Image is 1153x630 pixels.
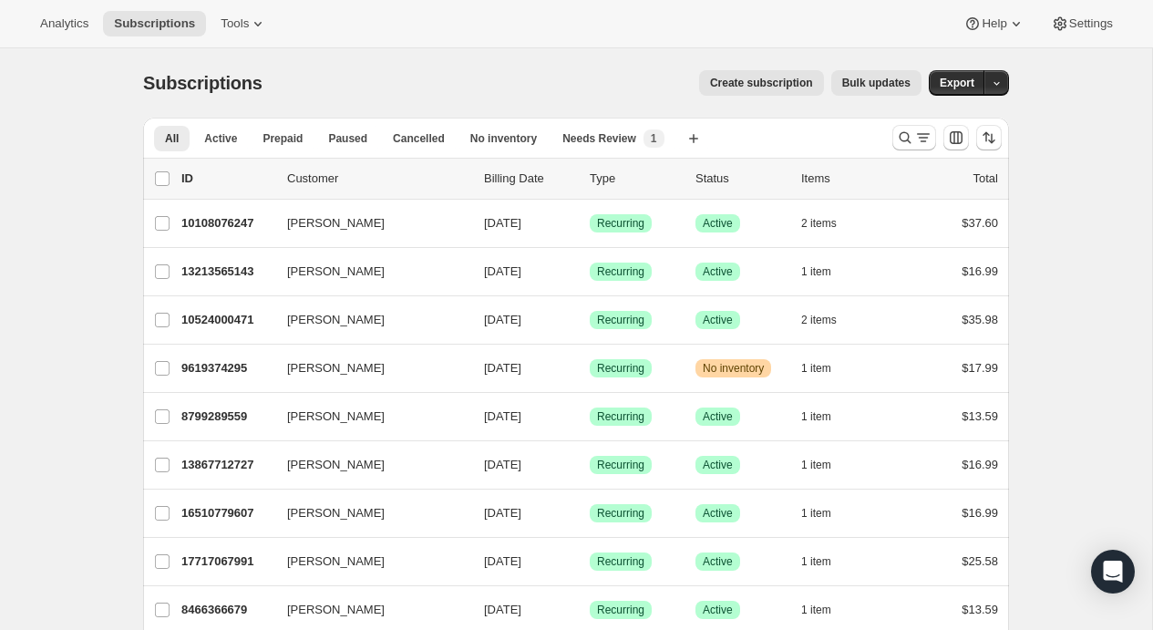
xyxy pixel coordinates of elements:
span: Subscriptions [114,16,195,31]
span: Active [703,264,733,279]
span: 1 item [801,603,831,617]
span: $17.99 [962,361,998,375]
p: ID [181,170,273,188]
button: [PERSON_NAME] [276,547,458,576]
button: Search and filter results [892,125,936,150]
button: 1 item [801,597,851,623]
span: 1 item [801,264,831,279]
button: 1 item [801,452,851,478]
span: Recurring [597,361,644,376]
span: Recurring [597,603,644,617]
span: [DATE] [484,554,521,568]
button: [PERSON_NAME] [276,450,458,480]
span: Recurring [597,264,644,279]
button: 1 item [801,549,851,574]
div: Type [590,170,681,188]
span: Recurring [597,554,644,569]
span: 1 [651,131,657,146]
button: Analytics [29,11,99,36]
p: 10524000471 [181,311,273,329]
span: 1 item [801,506,831,521]
span: Active [703,216,733,231]
span: [DATE] [484,264,521,278]
div: 16510779607[PERSON_NAME][DATE]SuccessRecurringSuccessActive1 item$16.99 [181,501,998,526]
span: $13.59 [962,409,998,423]
span: [PERSON_NAME] [287,601,385,619]
span: Prepaid [263,131,303,146]
button: [PERSON_NAME] [276,595,458,625]
button: 2 items [801,211,857,236]
span: 2 items [801,313,837,327]
button: Create new view [679,126,708,151]
span: Recurring [597,409,644,424]
span: 1 item [801,554,831,569]
span: All [165,131,179,146]
p: 16510779607 [181,504,273,522]
button: Tools [210,11,278,36]
div: Open Intercom Messenger [1091,550,1135,594]
span: [PERSON_NAME] [287,311,385,329]
div: 10108076247[PERSON_NAME][DATE]SuccessRecurringSuccessActive2 items$37.60 [181,211,998,236]
button: 2 items [801,307,857,333]
span: Active [703,603,733,617]
p: 9619374295 [181,359,273,377]
p: Billing Date [484,170,575,188]
span: Help [982,16,1006,31]
span: $16.99 [962,264,998,278]
div: 17717067991[PERSON_NAME][DATE]SuccessRecurringSuccessActive1 item$25.58 [181,549,998,574]
p: 8799289559 [181,408,273,426]
button: [PERSON_NAME] [276,209,458,238]
span: 1 item [801,361,831,376]
div: IDCustomerBilling DateTypeStatusItemsTotal [181,170,998,188]
p: Total [973,170,998,188]
span: [PERSON_NAME] [287,553,385,571]
div: 9619374295[PERSON_NAME][DATE]SuccessRecurringWarningNo inventory1 item$17.99 [181,356,998,381]
span: [DATE] [484,458,521,471]
span: [DATE] [484,361,521,375]
p: 10108076247 [181,214,273,232]
span: [PERSON_NAME] [287,359,385,377]
span: 2 items [801,216,837,231]
div: Items [801,170,892,188]
span: Paused [328,131,367,146]
span: Recurring [597,216,644,231]
span: [DATE] [484,603,521,616]
button: 1 item [801,501,851,526]
button: 1 item [801,404,851,429]
button: 1 item [801,259,851,284]
span: Recurring [597,506,644,521]
span: Analytics [40,16,88,31]
button: Bulk updates [831,70,921,96]
span: [PERSON_NAME] [287,408,385,426]
p: 17717067991 [181,553,273,571]
div: 10524000471[PERSON_NAME][DATE]SuccessRecurringSuccessActive2 items$35.98 [181,307,998,333]
span: Active [204,131,237,146]
span: Create subscription [710,76,813,90]
p: 13213565143 [181,263,273,281]
span: [PERSON_NAME] [287,263,385,281]
button: Export [929,70,985,96]
span: Bulk updates [842,76,911,90]
button: Settings [1040,11,1124,36]
span: $35.98 [962,313,998,326]
span: $16.99 [962,458,998,471]
button: [PERSON_NAME] [276,257,458,286]
p: 8466366679 [181,601,273,619]
span: $13.59 [962,603,998,616]
button: [PERSON_NAME] [276,305,458,335]
span: [PERSON_NAME] [287,504,385,522]
span: Active [703,313,733,327]
span: 1 item [801,409,831,424]
span: $37.60 [962,216,998,230]
span: Active [703,409,733,424]
button: [PERSON_NAME] [276,499,458,528]
span: No inventory [470,131,537,146]
div: 8466366679[PERSON_NAME][DATE]SuccessRecurringSuccessActive1 item$13.59 [181,597,998,623]
span: 1 item [801,458,831,472]
span: [PERSON_NAME] [287,214,385,232]
span: [DATE] [484,216,521,230]
span: $16.99 [962,506,998,520]
span: Active [703,554,733,569]
div: 13867712727[PERSON_NAME][DATE]SuccessRecurringSuccessActive1 item$16.99 [181,452,998,478]
button: [PERSON_NAME] [276,402,458,431]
